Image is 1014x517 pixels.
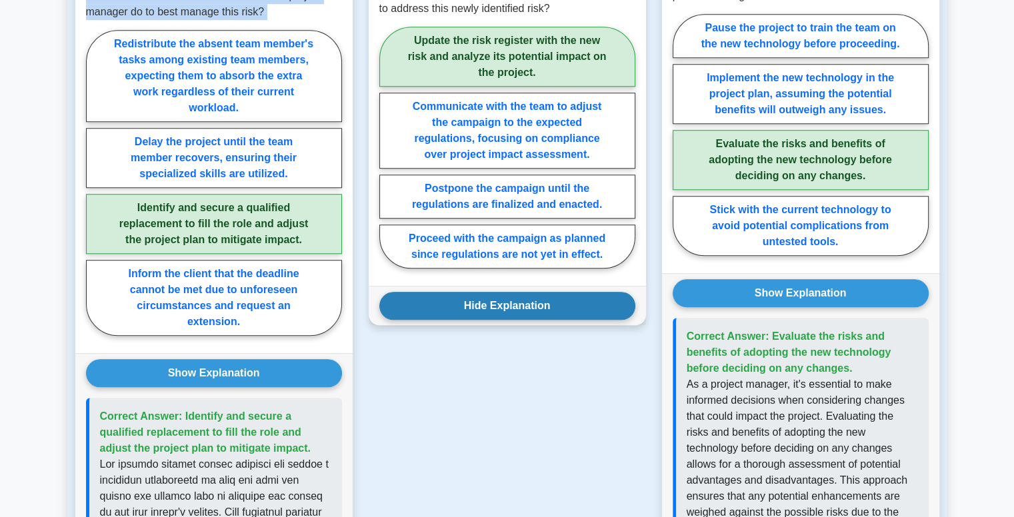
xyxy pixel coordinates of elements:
[673,196,929,256] label: Stick with the current technology to avoid potential complications from untested tools.
[100,410,311,454] span: Correct Answer: Identify and secure a qualified replacement to fill the role and adjust the proje...
[86,260,342,336] label: Inform the client that the deadline cannot be met due to unforeseen circumstances and request an ...
[379,225,635,268] label: Proceed with the campaign as planned since regulations are not yet in effect.
[379,292,635,320] button: Hide Explanation
[673,130,929,190] label: Evaluate the risks and benefits of adopting the new technology before deciding on any changes.
[86,194,342,254] label: Identify and secure a qualified replacement to fill the role and adjust the project plan to mitig...
[379,27,635,87] label: Update the risk register with the new risk and analyze its potential impact on the project.
[687,330,891,374] span: Correct Answer: Evaluate the risks and benefits of adopting the new technology before deciding on...
[673,279,929,307] button: Show Explanation
[673,64,929,124] label: Implement the new technology in the project plan, assuming the potential benefits will outweigh a...
[86,30,342,122] label: Redistribute the absent team member's tasks among existing team members, expecting them to absorb...
[379,175,635,219] label: Postpone the campaign until the regulations are finalized and enacted.
[673,14,929,58] label: Pause the project to train the team on the new technology before proceeding.
[86,359,342,387] button: Show Explanation
[379,93,635,169] label: Communicate with the team to adjust the campaign to the expected regulations, focusing on complia...
[86,128,342,188] label: Delay the project until the team member recovers, ensuring their specialized skills are utilized.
